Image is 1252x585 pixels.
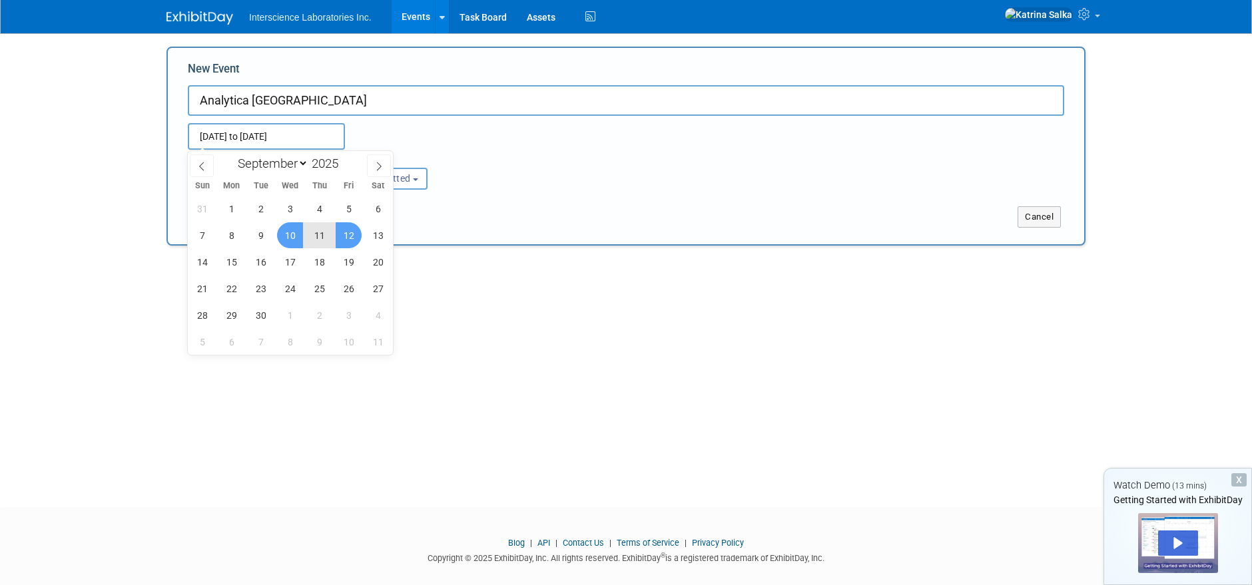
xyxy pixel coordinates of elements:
[218,329,244,355] span: October 6, 2025
[188,85,1064,116] input: Name of Trade Show / Conference
[365,249,391,275] span: September 20, 2025
[276,182,305,190] span: Wed
[334,182,364,190] span: Fri
[537,538,550,548] a: API
[365,196,391,222] span: September 6, 2025
[336,249,362,275] span: September 19, 2025
[188,61,240,82] label: New Event
[1004,7,1073,22] img: Katrina Salka
[617,538,679,548] a: Terms of Service
[277,302,303,328] span: October 1, 2025
[306,222,332,248] span: September 11, 2025
[248,276,274,301] span: September 23, 2025
[246,182,276,190] span: Tue
[365,222,391,248] span: September 13, 2025
[189,276,215,301] span: September 21, 2025
[337,150,466,167] div: Participation:
[1172,481,1207,490] span: (13 mins)
[189,329,215,355] span: October 5, 2025
[218,276,244,301] span: September 22, 2025
[189,302,215,328] span: September 28, 2025
[305,182,334,190] span: Thu
[277,196,303,222] span: September 3, 2025
[277,222,303,248] span: September 10, 2025
[692,538,744,548] a: Privacy Policy
[563,538,604,548] a: Contact Us
[336,329,362,355] span: October 10, 2025
[218,249,244,275] span: September 15, 2025
[336,222,362,248] span: September 12, 2025
[365,276,391,301] span: September 27, 2025
[218,222,244,248] span: September 8, 2025
[166,11,233,25] img: ExhibitDay
[552,538,561,548] span: |
[248,329,274,355] span: October 7, 2025
[189,222,215,248] span: September 7, 2025
[308,156,348,171] input: Year
[277,249,303,275] span: September 17, 2025
[365,329,391,355] span: October 11, 2025
[218,196,244,222] span: September 1, 2025
[364,182,393,190] span: Sat
[306,329,332,355] span: October 9, 2025
[1104,479,1251,492] div: Watch Demo
[249,12,372,23] span: Interscience Laboratories Inc.
[248,302,274,328] span: September 30, 2025
[306,276,332,301] span: September 25, 2025
[681,538,690,548] span: |
[188,123,345,150] input: Start Date - End Date
[336,302,362,328] span: October 3, 2025
[188,182,217,190] span: Sun
[189,196,215,222] span: August 31, 2025
[277,276,303,301] span: September 24, 2025
[218,302,244,328] span: September 29, 2025
[508,538,525,548] a: Blog
[306,249,332,275] span: September 18, 2025
[217,182,246,190] span: Mon
[248,249,274,275] span: September 16, 2025
[306,302,332,328] span: October 2, 2025
[306,196,332,222] span: September 4, 2025
[336,196,362,222] span: September 5, 2025
[188,150,317,167] div: Attendance / Format:
[277,329,303,355] span: October 8, 2025
[1104,493,1251,506] div: Getting Started with ExhibitDay
[365,302,391,328] span: October 4, 2025
[661,552,665,559] sup: ®
[1231,473,1247,487] div: Dismiss
[248,222,274,248] span: September 9, 2025
[336,276,362,301] span: September 26, 2025
[248,196,274,222] span: September 2, 2025
[232,155,308,172] select: Month
[1158,530,1198,556] div: Play
[527,538,535,548] span: |
[189,249,215,275] span: September 14, 2025
[1018,206,1061,228] button: Cancel
[606,538,615,548] span: |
